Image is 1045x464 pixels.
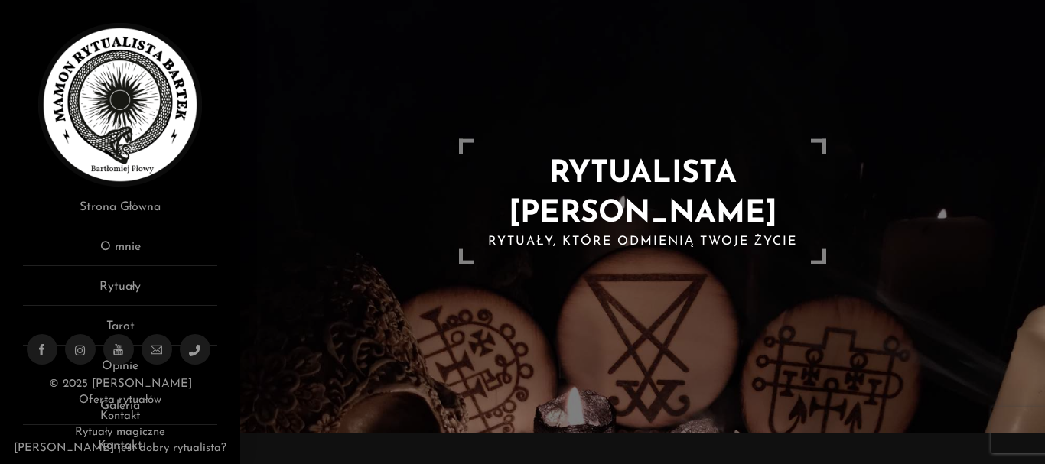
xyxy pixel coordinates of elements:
img: Rytualista Bartek [38,23,202,187]
a: Tarot [23,317,217,346]
a: Rytuały [23,277,217,306]
a: Strona Główna [23,198,217,226]
a: Oferta rytuałów [79,394,161,406]
a: Rytuały magiczne [75,427,165,438]
a: Kontakt [100,410,140,422]
h2: Rytuały, które odmienią Twoje życie [474,233,811,249]
h1: RYTUALISTA [PERSON_NAME] [474,154,811,233]
a: O mnie [23,238,217,266]
a: [PERSON_NAME] jest dobry rytualista? [14,443,226,454]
